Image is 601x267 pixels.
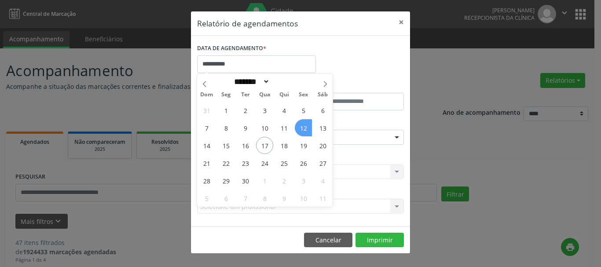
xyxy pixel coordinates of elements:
[295,190,312,207] span: Outubro 10, 2025
[275,119,293,136] span: Setembro 11, 2025
[314,190,331,207] span: Outubro 11, 2025
[217,154,235,172] span: Setembro 22, 2025
[275,172,293,189] span: Outubro 2, 2025
[270,77,299,86] input: Year
[256,154,273,172] span: Setembro 24, 2025
[275,137,293,154] span: Setembro 18, 2025
[216,92,236,98] span: Seg
[217,190,235,207] span: Outubro 6, 2025
[237,137,254,154] span: Setembro 16, 2025
[314,119,331,136] span: Setembro 13, 2025
[256,172,273,189] span: Outubro 1, 2025
[314,172,331,189] span: Outubro 4, 2025
[295,102,312,119] span: Setembro 5, 2025
[197,92,216,98] span: Dom
[198,137,215,154] span: Setembro 14, 2025
[217,102,235,119] span: Setembro 1, 2025
[231,77,270,86] select: Month
[275,190,293,207] span: Outubro 9, 2025
[303,79,404,93] label: ATÉ
[314,137,331,154] span: Setembro 20, 2025
[198,119,215,136] span: Setembro 7, 2025
[313,92,333,98] span: Sáb
[294,92,313,98] span: Sex
[198,102,215,119] span: Agosto 31, 2025
[275,102,293,119] span: Setembro 4, 2025
[197,18,298,29] h5: Relatório de agendamentos
[237,172,254,189] span: Setembro 30, 2025
[295,137,312,154] span: Setembro 19, 2025
[295,172,312,189] span: Outubro 3, 2025
[198,172,215,189] span: Setembro 28, 2025
[198,190,215,207] span: Outubro 5, 2025
[237,119,254,136] span: Setembro 9, 2025
[275,154,293,172] span: Setembro 25, 2025
[237,190,254,207] span: Outubro 7, 2025
[236,92,255,98] span: Ter
[295,154,312,172] span: Setembro 26, 2025
[197,42,266,55] label: DATA DE AGENDAMENTO
[314,102,331,119] span: Setembro 6, 2025
[304,233,352,248] button: Cancelar
[256,119,273,136] span: Setembro 10, 2025
[255,92,275,98] span: Qua
[256,137,273,154] span: Setembro 17, 2025
[275,92,294,98] span: Qui
[217,119,235,136] span: Setembro 8, 2025
[198,154,215,172] span: Setembro 21, 2025
[217,137,235,154] span: Setembro 15, 2025
[355,233,404,248] button: Imprimir
[217,172,235,189] span: Setembro 29, 2025
[256,102,273,119] span: Setembro 3, 2025
[295,119,312,136] span: Setembro 12, 2025
[256,190,273,207] span: Outubro 8, 2025
[392,11,410,33] button: Close
[237,154,254,172] span: Setembro 23, 2025
[314,154,331,172] span: Setembro 27, 2025
[237,102,254,119] span: Setembro 2, 2025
